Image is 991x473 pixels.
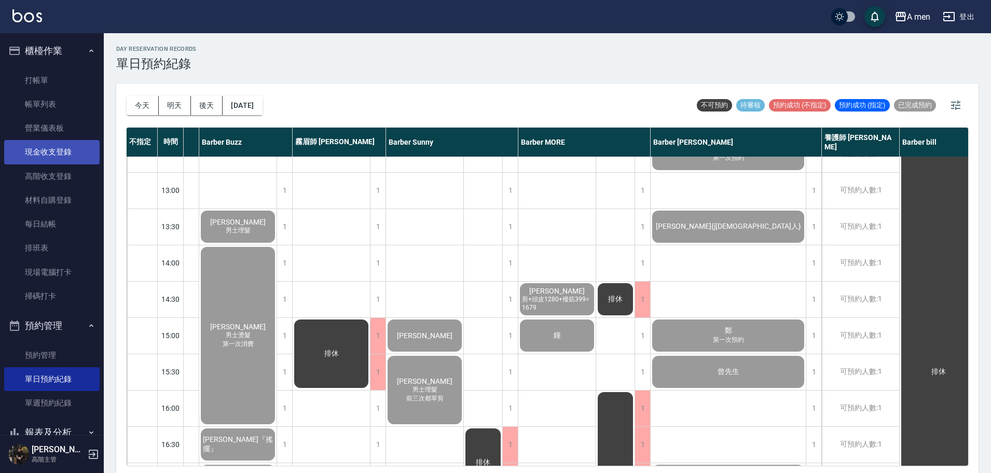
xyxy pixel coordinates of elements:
[835,101,890,110] span: 預約成功 (指定)
[158,128,184,157] div: 時間
[635,173,650,208] div: 1
[822,427,899,463] div: 可預約人數:1
[635,427,650,463] div: 1
[127,96,159,115] button: 今天
[158,281,184,317] div: 14:30
[370,245,386,281] div: 1
[806,318,821,354] div: 1
[158,245,184,281] div: 14:00
[158,426,184,463] div: 16:30
[635,318,650,354] div: 1
[277,318,292,354] div: 1
[635,354,650,390] div: 1
[806,209,821,245] div: 1
[635,391,650,426] div: 1
[822,282,899,317] div: 可預約人數:1
[4,116,100,140] a: 營業儀表板
[723,326,734,336] span: 鄭
[4,212,100,236] a: 每日結帳
[822,128,900,157] div: 養護師 [PERSON_NAME]
[929,367,948,377] span: 排休
[606,295,625,304] span: 排休
[4,68,100,92] a: 打帳單
[116,46,197,52] h2: day Reservation records
[806,282,821,317] div: 1
[894,101,936,110] span: 已完成預約
[201,435,275,454] span: [PERSON_NAME]『搖擺』
[736,101,765,110] span: 待審核
[806,245,821,281] div: 1
[277,173,292,208] div: 1
[159,96,191,115] button: 明天
[711,336,746,344] span: 第一次預約
[635,282,650,317] div: 1
[370,391,386,426] div: 1
[4,367,100,391] a: 單日預約紀錄
[552,331,563,340] span: 鐘
[4,343,100,367] a: 預約管理
[158,390,184,426] div: 16:00
[527,287,587,295] span: [PERSON_NAME]
[474,458,492,467] span: 排休
[822,173,899,208] div: 可預約人數:1
[158,317,184,354] div: 15:00
[4,37,100,64] button: 櫃檯作業
[822,209,899,245] div: 可預約人數:1
[191,96,223,115] button: 後天
[404,394,446,403] span: 前三次都單剪
[822,354,899,390] div: 可預約人數:1
[4,312,100,339] button: 預約管理
[370,354,386,390] div: 1
[410,385,439,394] span: 男士理髮
[386,128,518,157] div: Barber Sunny
[520,295,594,311] span: 剪+頭皮1280+撥筋399=1679
[822,245,899,281] div: 可預約人數:1
[907,10,930,23] div: A men
[4,92,100,116] a: 帳單列表
[4,164,100,188] a: 高階收支登錄
[4,140,100,164] a: 現金收支登錄
[711,154,746,162] span: 第一次預約
[12,9,42,22] img: Logo
[4,188,100,212] a: 材料自購登錄
[864,6,885,27] button: save
[277,282,292,317] div: 1
[224,226,253,235] span: 男士理髮
[370,282,386,317] div: 1
[651,128,822,157] div: Barber [PERSON_NAME]
[890,6,934,27] button: A men
[822,391,899,426] div: 可預約人數:1
[822,318,899,354] div: 可預約人數:1
[277,427,292,463] div: 1
[127,128,158,157] div: 不指定
[158,354,184,390] div: 15:30
[395,331,455,340] span: [PERSON_NAME]
[502,318,518,354] div: 1
[8,444,29,465] img: Person
[502,173,518,208] div: 1
[518,128,651,157] div: Barber MORE
[4,419,100,446] button: 報表及分析
[502,209,518,245] div: 1
[654,222,803,231] span: [PERSON_NAME]{j[DEMOGRAPHIC_DATA]人}
[277,391,292,426] div: 1
[224,331,253,340] span: 男士燙髮
[158,208,184,245] div: 13:30
[158,172,184,208] div: 13:00
[116,57,197,71] h3: 單日預約紀錄
[502,245,518,281] div: 1
[806,354,821,390] div: 1
[769,101,831,110] span: 預約成功 (不指定)
[635,245,650,281] div: 1
[199,128,293,157] div: Barber Buzz
[715,367,741,377] span: 曾先生
[697,101,732,110] span: 不可預約
[370,173,386,208] div: 1
[277,354,292,390] div: 1
[370,209,386,245] div: 1
[502,354,518,390] div: 1
[4,391,100,415] a: 單週預約紀錄
[293,128,386,157] div: 霧眉師 [PERSON_NAME]
[4,284,100,308] a: 掃碼打卡
[806,427,821,463] div: 1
